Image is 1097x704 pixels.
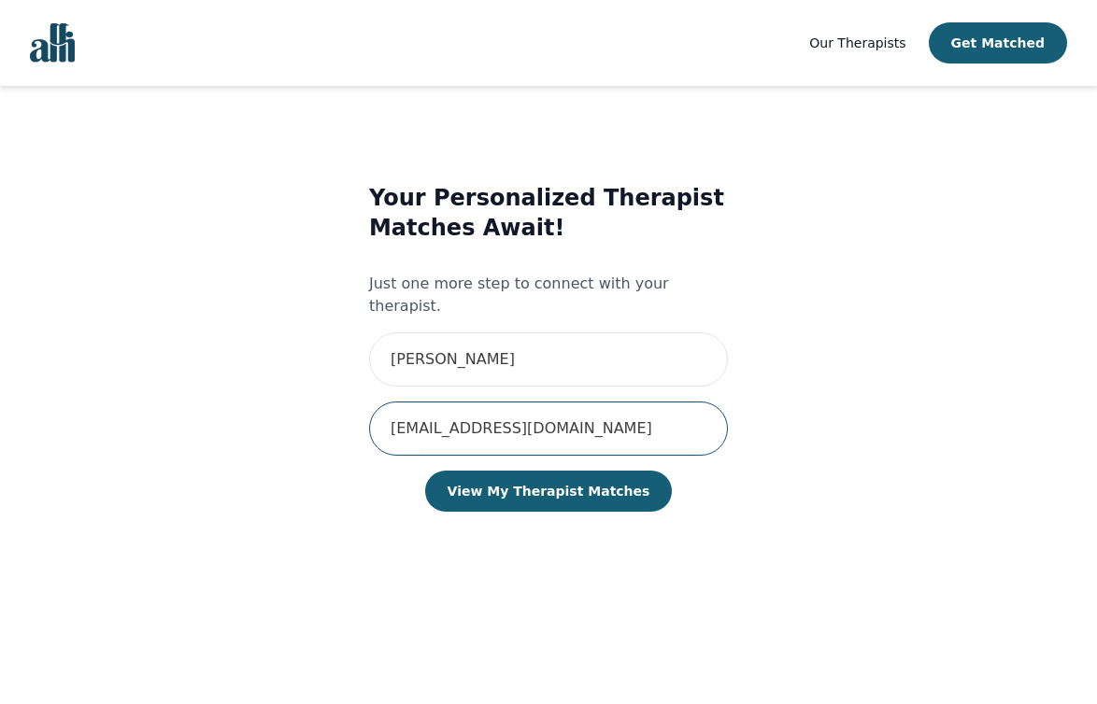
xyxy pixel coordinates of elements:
button: View My Therapist Matches [425,471,673,512]
a: Our Therapists [809,32,905,54]
span: Our Therapists [809,35,905,50]
button: Get Matched [929,22,1067,63]
p: Just one more step to connect with your therapist. [369,273,728,317]
h3: Your Personalized Therapist Matches Await! [369,183,728,243]
img: alli logo [30,23,75,63]
input: First Name [369,332,728,387]
input: Email [369,401,728,456]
